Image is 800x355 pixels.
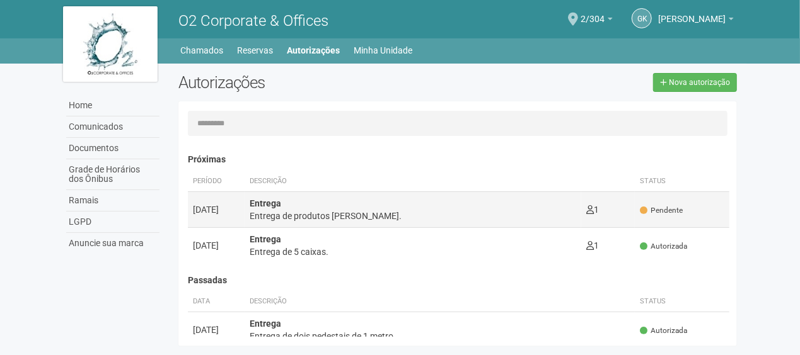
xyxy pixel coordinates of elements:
[66,190,159,211] a: Ramais
[188,171,245,192] th: Período
[354,42,413,59] a: Minha Unidade
[287,42,340,59] a: Autorizações
[635,171,729,192] th: Status
[66,159,159,190] a: Grade de Horários dos Ônibus
[66,116,159,138] a: Comunicados
[586,205,599,215] span: 1
[193,324,240,336] div: [DATE]
[193,203,240,216] div: [DATE]
[250,210,576,222] div: Entrega de produtos [PERSON_NAME].
[66,95,159,116] a: Home
[193,239,240,252] div: [DATE]
[653,73,737,92] a: Nova autorização
[66,138,159,159] a: Documentos
[658,16,734,26] a: [PERSON_NAME]
[238,42,274,59] a: Reservas
[188,291,245,312] th: Data
[250,245,576,258] div: Entrega de 5 caixas.
[250,234,281,244] strong: Entrega
[178,12,328,30] span: O2 Corporate & Offices
[581,16,613,26] a: 2/304
[66,233,159,254] a: Anuncie sua marca
[658,2,726,24] span: Gleice Kelly
[245,291,635,312] th: Descrição
[581,2,605,24] span: 2/304
[586,240,599,251] span: 1
[635,291,729,312] th: Status
[669,78,730,87] span: Nova autorização
[63,6,158,82] img: logo.jpg
[250,318,281,329] strong: Entrega
[640,325,687,336] span: Autorizada
[188,155,730,164] h4: Próximas
[250,198,281,208] strong: Entrega
[640,205,683,216] span: Pendente
[640,241,687,252] span: Autorizada
[188,276,730,285] h4: Passadas
[245,171,581,192] th: Descrição
[178,73,448,92] h2: Autorizações
[66,211,159,233] a: LGPD
[181,42,224,59] a: Chamados
[250,330,630,342] div: Entrega de dois pedestais de 1 metro.
[632,8,652,28] a: GK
